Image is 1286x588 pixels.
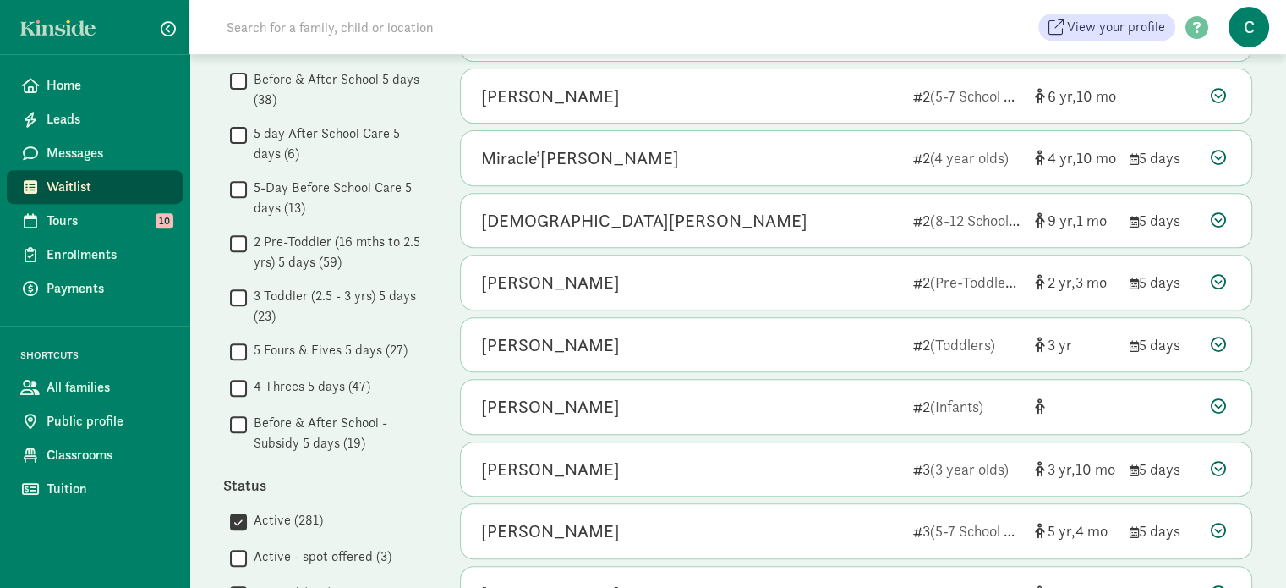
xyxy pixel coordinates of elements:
[1130,146,1197,169] div: 5 days
[47,143,169,163] span: Messages
[47,109,169,129] span: Leads
[7,272,183,305] a: Payments
[156,213,173,228] span: 10
[1075,272,1107,292] span: 3
[7,238,183,272] a: Enrollments
[7,204,183,238] a: Tours 10
[47,211,169,231] span: Tours
[247,178,426,218] label: 5-Day Before School Care 5 days (13)
[247,124,426,164] label: 5 day After School Care 5 days (6)
[1075,521,1108,541] span: 4
[1076,148,1116,168] span: 10
[7,371,183,404] a: All families
[247,547,391,567] label: Active - spot offered (3)
[7,102,183,136] a: Leads
[247,376,370,397] label: 4 Threes 5 days (47)
[7,438,183,472] a: Classrooms
[930,335,995,354] span: (Toddlers)
[481,145,679,172] div: Miracle’Anthony Outlaw
[1035,85,1116,107] div: [object Object]
[930,148,1009,168] span: (4 year olds)
[7,170,183,204] a: Waitlist
[930,521,1032,541] span: (5-7 School Age)
[247,69,426,110] label: Before & After School 5 days (38)
[1067,17,1165,37] span: View your profile
[1130,519,1197,542] div: 5 days
[47,377,169,398] span: All families
[247,286,426,327] label: 3 Toddler (2.5 - 3 yrs) 5 days (23)
[47,278,169,299] span: Payments
[1035,395,1116,418] div: [object Object]
[7,136,183,170] a: Messages
[1035,519,1116,542] div: [object Object]
[1035,209,1116,232] div: [object Object]
[1048,335,1072,354] span: 3
[1076,211,1107,230] span: 1
[1048,211,1076,230] span: 9
[1048,459,1075,479] span: 3
[7,69,183,102] a: Home
[913,85,1021,107] div: 2
[223,474,426,497] div: Status
[481,269,620,296] div: Zaire Taylor
[930,86,1032,106] span: (5-7 School Age)
[481,207,807,234] div: Christian Brown
[913,458,1021,481] div: 3
[47,479,169,499] span: Tuition
[913,333,1021,356] div: 2
[481,456,620,483] div: Kaiden Carter
[47,245,169,265] span: Enrollments
[247,232,426,272] label: 2 Pre-Toddler (16 mths to 2.5 yrs) 5 days (59)
[481,518,620,545] div: Aydrien Brown
[930,397,983,416] span: (Infants)
[247,510,323,530] label: Active (281)
[47,75,169,96] span: Home
[1130,271,1197,294] div: 5 days
[481,393,620,420] div: Katherine Ransom
[913,271,1021,294] div: 2
[913,395,1021,418] div: 2
[481,332,620,359] div: Paige Gomez
[1035,333,1116,356] div: [object Object]
[1130,333,1197,356] div: 5 days
[247,413,426,453] label: Before & After School - Subsidy 5 days (19)
[47,177,169,197] span: Waitlist
[47,445,169,465] span: Classrooms
[1201,507,1286,588] iframe: Chat Widget
[47,411,169,431] span: Public profile
[1035,146,1116,169] div: [object Object]
[930,459,1009,479] span: (3 year olds)
[1075,459,1115,479] span: 10
[1130,458,1197,481] div: 5 days
[930,211,1041,230] span: (8-12 School Age)
[7,472,183,506] a: Tuition
[913,146,1021,169] div: 2
[481,83,620,110] div: Anilah Scarborough-Miller
[7,404,183,438] a: Public profile
[1076,86,1116,106] span: 10
[930,272,1022,292] span: (Pre-Toddlers)
[1048,148,1076,168] span: 4
[913,209,1021,232] div: 2
[1048,521,1075,541] span: 5
[1048,86,1076,106] span: 6
[1130,209,1197,232] div: 5 days
[216,10,691,44] input: Search for a family, child or location
[1038,14,1175,41] a: View your profile
[1035,271,1116,294] div: [object Object]
[1229,7,1269,47] span: C
[247,340,408,360] label: 5 Fours & Fives 5 days (27)
[1035,458,1116,481] div: [object Object]
[913,519,1021,542] div: 3
[1048,272,1075,292] span: 2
